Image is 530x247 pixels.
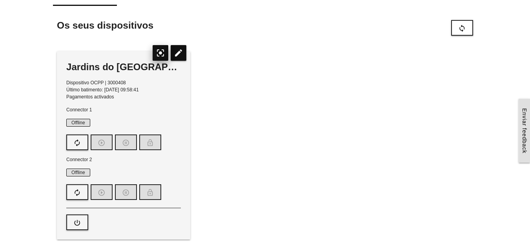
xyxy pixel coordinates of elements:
i: sync [458,21,466,36]
p: Connector 2 [66,156,181,163]
a: Enviar feedback [519,99,530,163]
span: Offline [66,169,90,176]
div: Jardins do [GEOGRAPHIC_DATA] [66,61,181,73]
i: autorenew [73,185,81,200]
span: Pagamentos activados [66,94,114,100]
span: Último batimento: [DATE] 09:58:41 [66,87,139,93]
p: Connector 1 [66,106,181,113]
i: power_settings_new [73,215,81,230]
button: sync [451,20,473,36]
button: power_settings_new [66,214,88,230]
button: autorenew [66,134,88,150]
i: center_focus_strong [153,45,168,61]
span: Os seus dispositivos [57,20,153,31]
button: autorenew [66,184,88,200]
i: edit [171,45,186,61]
i: autorenew [73,135,81,150]
span: Offline [66,119,90,127]
span: Dispositivo OCPP | 3000408 [66,80,126,85]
